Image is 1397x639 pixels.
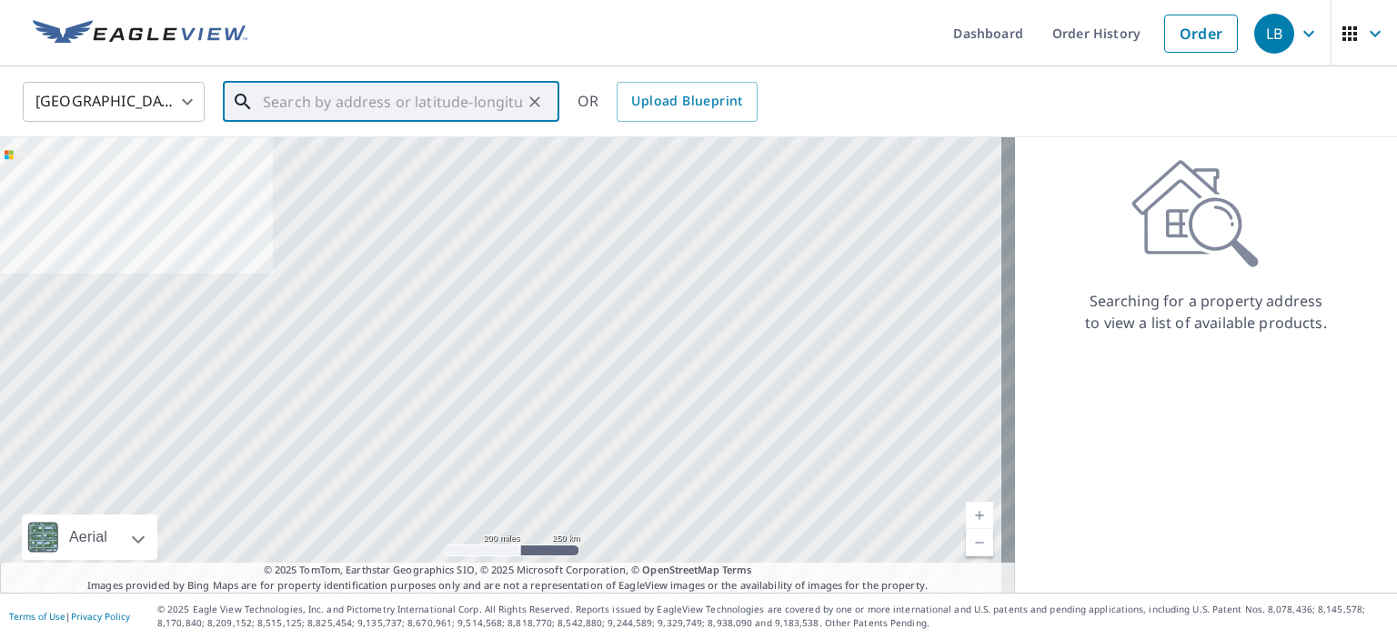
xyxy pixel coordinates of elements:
p: | [9,611,130,622]
span: Upload Blueprint [631,90,742,113]
a: Order [1164,15,1238,53]
div: [GEOGRAPHIC_DATA] [23,76,205,127]
a: Current Level 5, Zoom In [966,502,993,529]
a: Privacy Policy [71,610,130,623]
a: Upload Blueprint [617,82,757,122]
input: Search by address or latitude-longitude [263,76,522,127]
div: Aerial [22,514,157,560]
p: Searching for a property address to view a list of available products. [1084,290,1328,334]
p: © 2025 Eagle View Technologies, Inc. and Pictometry International Corp. All Rights Reserved. Repo... [157,603,1388,630]
a: OpenStreetMap [642,563,719,576]
a: Terms [722,563,752,576]
div: LB [1254,14,1294,54]
a: Current Level 5, Zoom Out [966,529,993,556]
span: © 2025 TomTom, Earthstar Geographics SIO, © 2025 Microsoft Corporation, © [264,563,752,578]
a: Terms of Use [9,610,65,623]
div: Aerial [64,514,113,560]
img: EV Logo [33,20,247,47]
div: OR [578,82,758,122]
button: Clear [522,89,548,115]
